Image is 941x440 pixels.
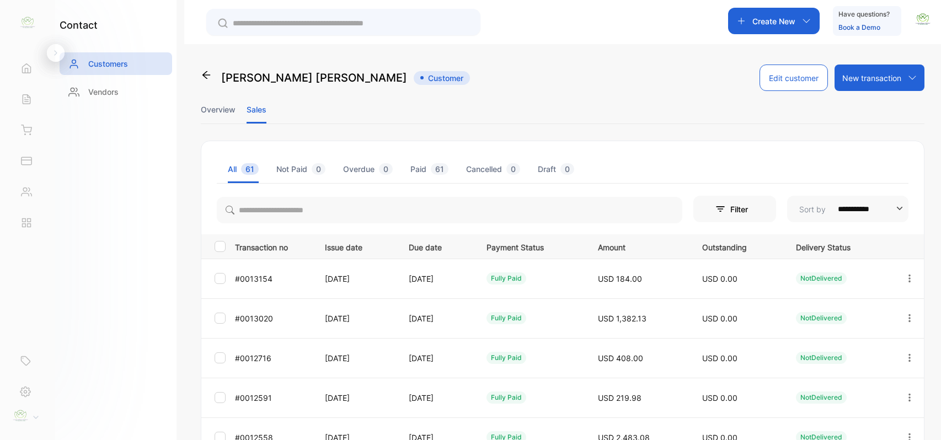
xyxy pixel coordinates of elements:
img: logo [19,14,36,31]
p: Vendors [88,86,119,98]
button: avatar [915,8,931,34]
p: Delivery Status [796,239,881,253]
li: Not Paid [276,155,325,183]
button: Edit customer [760,65,828,91]
p: Customers [88,58,128,69]
p: Due date [409,239,464,253]
li: Sales [247,95,266,124]
li: Overdue [343,155,393,183]
p: Create New [752,15,795,27]
p: [DATE] [409,352,464,364]
p: [DATE] [325,273,386,285]
p: #0012591 [235,392,311,404]
div: fully paid [486,312,526,324]
li: Draft [538,155,574,183]
li: Overview [201,95,236,124]
span: USD 408.00 [598,353,643,363]
p: New transaction [842,72,901,84]
span: USD 184.00 [598,274,642,283]
div: fully paid [486,352,526,364]
div: NotDelivered [796,272,847,285]
span: 0 [312,163,325,175]
p: #0012716 [235,352,311,364]
span: USD 0.00 [702,393,737,403]
p: Sort by [799,203,826,215]
span: 0 [379,163,393,175]
span: USD 0.00 [702,353,737,363]
a: Book a Demo [838,23,880,31]
p: [DATE] [325,392,386,404]
p: Transaction no [235,239,311,253]
p: #0013154 [235,273,311,285]
a: Vendors [60,81,172,103]
span: 61 [431,163,448,175]
div: NotDelivered [796,352,847,364]
span: Customer [414,71,470,85]
p: Issue date [325,239,386,253]
button: Sort by [787,196,908,222]
img: profile [12,407,29,424]
span: 0 [560,163,574,175]
p: Outstanding [702,239,773,253]
div: NotDelivered [796,312,847,324]
p: [DATE] [409,392,464,404]
span: USD 0.00 [702,274,737,283]
button: Create New [728,8,820,34]
h1: contact [60,18,98,33]
p: Payment Status [486,239,576,253]
p: [DATE] [325,313,386,324]
span: 61 [241,163,259,175]
span: 0 [506,163,520,175]
div: fully paid [486,391,526,404]
div: fully paid [486,272,526,285]
a: Customers [60,52,172,75]
p: [DATE] [409,273,464,285]
p: Amount [598,239,680,253]
p: [PERSON_NAME] [PERSON_NAME] [221,69,407,86]
p: #0013020 [235,313,311,324]
div: NotDelivered [796,391,847,404]
li: All [228,155,259,183]
p: [DATE] [325,352,386,364]
p: [DATE] [409,313,464,324]
p: Have questions? [838,9,890,20]
span: USD 0.00 [702,314,737,323]
img: avatar [915,11,931,28]
li: Paid [410,155,448,183]
li: Cancelled [466,155,520,183]
span: USD 219.98 [598,393,641,403]
span: USD 1,382.13 [598,314,646,323]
